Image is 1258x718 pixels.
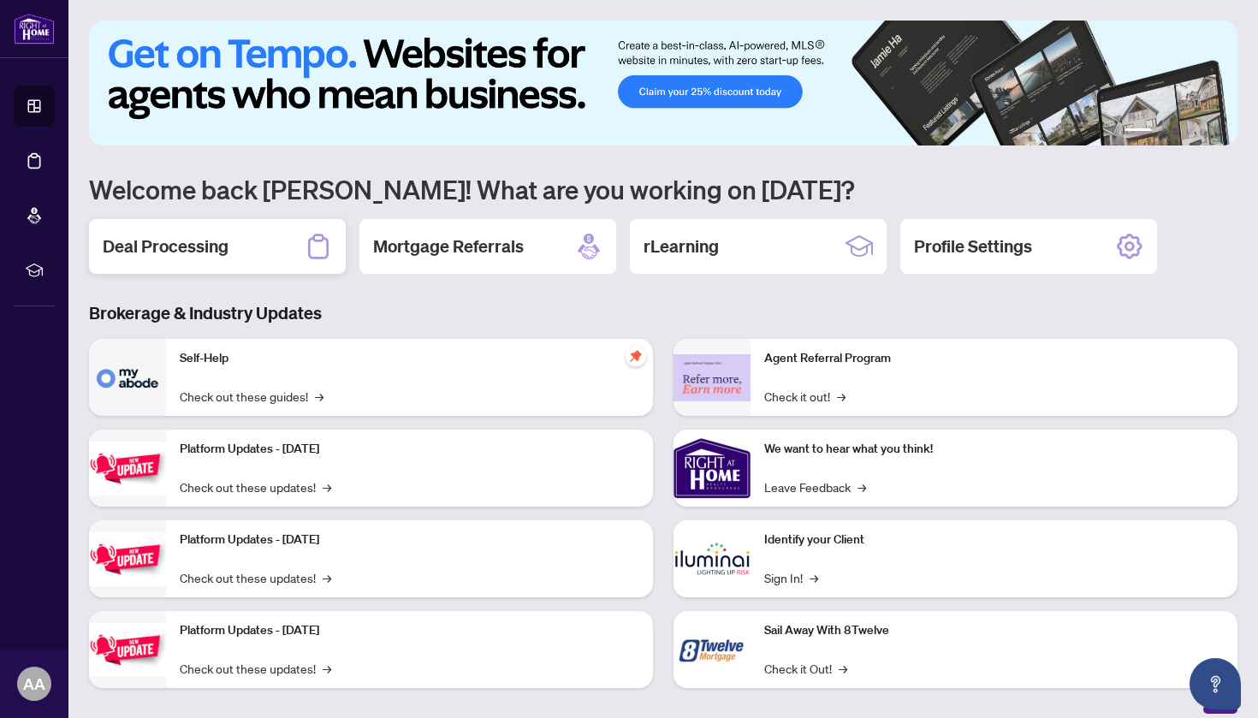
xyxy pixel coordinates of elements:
[626,346,646,366] span: pushpin
[323,659,331,678] span: →
[674,430,751,507] img: We want to hear what you think!
[1200,128,1207,135] button: 5
[89,173,1237,205] h1: Welcome back [PERSON_NAME]! What are you working on [DATE]?
[764,478,866,496] a: Leave Feedback→
[14,13,55,45] img: logo
[914,234,1032,258] h2: Profile Settings
[839,659,847,678] span: →
[1172,128,1179,135] button: 3
[89,21,1237,145] img: Slide 0
[323,478,331,496] span: →
[23,672,45,696] span: AA
[857,478,866,496] span: →
[1186,128,1193,135] button: 4
[764,387,846,406] a: Check it out!→
[1213,128,1220,135] button: 6
[1124,128,1152,135] button: 1
[180,478,331,496] a: Check out these updates!→
[764,621,1224,640] p: Sail Away With 8Twelve
[764,531,1224,549] p: Identify your Client
[764,568,818,587] a: Sign In!→
[315,387,323,406] span: →
[180,531,639,549] p: Platform Updates - [DATE]
[89,532,166,586] img: Platform Updates - July 8, 2025
[180,659,331,678] a: Check out these updates!→
[180,387,323,406] a: Check out these guides!→
[89,623,166,677] img: Platform Updates - June 23, 2025
[103,234,228,258] h2: Deal Processing
[373,234,524,258] h2: Mortgage Referrals
[644,234,719,258] h2: rLearning
[89,442,166,495] img: Platform Updates - July 21, 2025
[89,339,166,416] img: Self-Help
[180,621,639,640] p: Platform Updates - [DATE]
[764,440,1224,459] p: We want to hear what you think!
[1190,658,1241,709] button: Open asap
[674,520,751,597] img: Identify your Client
[764,659,847,678] a: Check it Out!→
[674,354,751,401] img: Agent Referral Program
[180,440,639,459] p: Platform Updates - [DATE]
[674,611,751,688] img: Sail Away With 8Twelve
[180,568,331,587] a: Check out these updates!→
[837,387,846,406] span: →
[1159,128,1166,135] button: 2
[89,301,1237,325] h3: Brokerage & Industry Updates
[323,568,331,587] span: →
[180,349,639,368] p: Self-Help
[764,349,1224,368] p: Agent Referral Program
[810,568,818,587] span: →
